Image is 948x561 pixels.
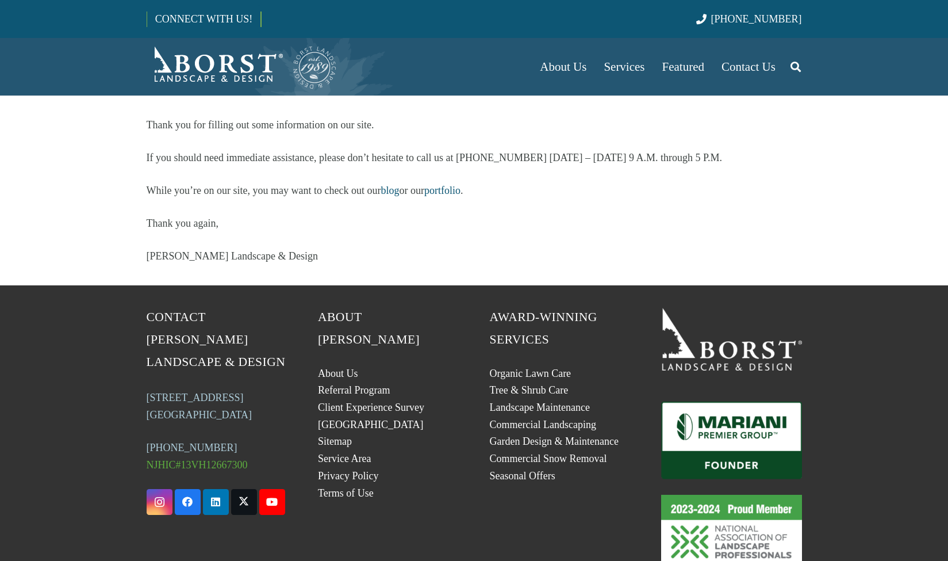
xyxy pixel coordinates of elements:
[203,489,229,515] a: LinkedIn
[147,44,337,90] a: Borst-Logo
[147,149,802,166] p: If you should need immediate assistance, please don’t hesitate to call us at [PHONE_NUMBER] [DATE...
[147,392,252,421] a: [STREET_ADDRESS][GEOGRAPHIC_DATA]
[784,52,807,81] a: Search
[490,453,607,464] a: Commercial Snow Removal
[490,470,555,482] a: Seasonal Offers
[531,38,595,96] a: About Us
[713,38,784,96] a: Contact Us
[490,436,619,447] a: Garden Design & Maintenance
[661,402,802,479] a: Mariani_Badge_Full_Founder
[540,60,586,74] span: About Us
[147,182,802,199] p: While you’re on our site, you may want to check out our or our .
[490,384,569,396] a: Tree & Shrub Care
[490,402,590,413] a: Landscape Maintenance
[318,368,358,379] a: About Us
[259,489,285,515] a: YouTube
[318,470,379,482] a: Privacy Policy
[654,38,713,96] a: Featured
[147,489,172,515] a: Instagram
[424,185,460,196] a: portfolio
[318,436,352,447] a: Sitemap
[490,310,597,346] span: Award-Winning Services
[696,13,801,25] a: [PHONE_NUMBER]
[318,453,371,464] a: Service Area
[318,487,374,499] a: Terms of Use
[147,247,802,265] p: [PERSON_NAME] Landscape & Design
[381,185,399,196] a: blog
[318,402,424,413] a: Client Experience Survey
[662,60,704,74] span: Featured
[595,38,653,96] a: Services
[490,419,596,430] a: Commercial Landscaping
[147,310,286,369] span: Contact [PERSON_NAME] Landscape & Design
[147,5,260,33] a: CONNECT WITH US!
[175,489,201,515] a: Facebook
[147,442,237,453] a: [PHONE_NUMBER]
[231,489,257,515] a: X
[661,306,802,371] a: 19BorstLandscape_Logo_W
[318,419,424,430] a: [GEOGRAPHIC_DATA]
[721,60,776,74] span: Contact Us
[318,384,390,396] a: Referral Program
[711,13,802,25] span: [PHONE_NUMBER]
[318,310,420,346] span: About [PERSON_NAME]
[490,368,571,379] a: Organic Lawn Care
[147,215,802,232] p: Thank you again,
[147,116,802,133] p: Thank you for filling out some information on our site.
[604,60,644,74] span: Services
[147,459,248,471] span: NJHIC#13VH12667300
